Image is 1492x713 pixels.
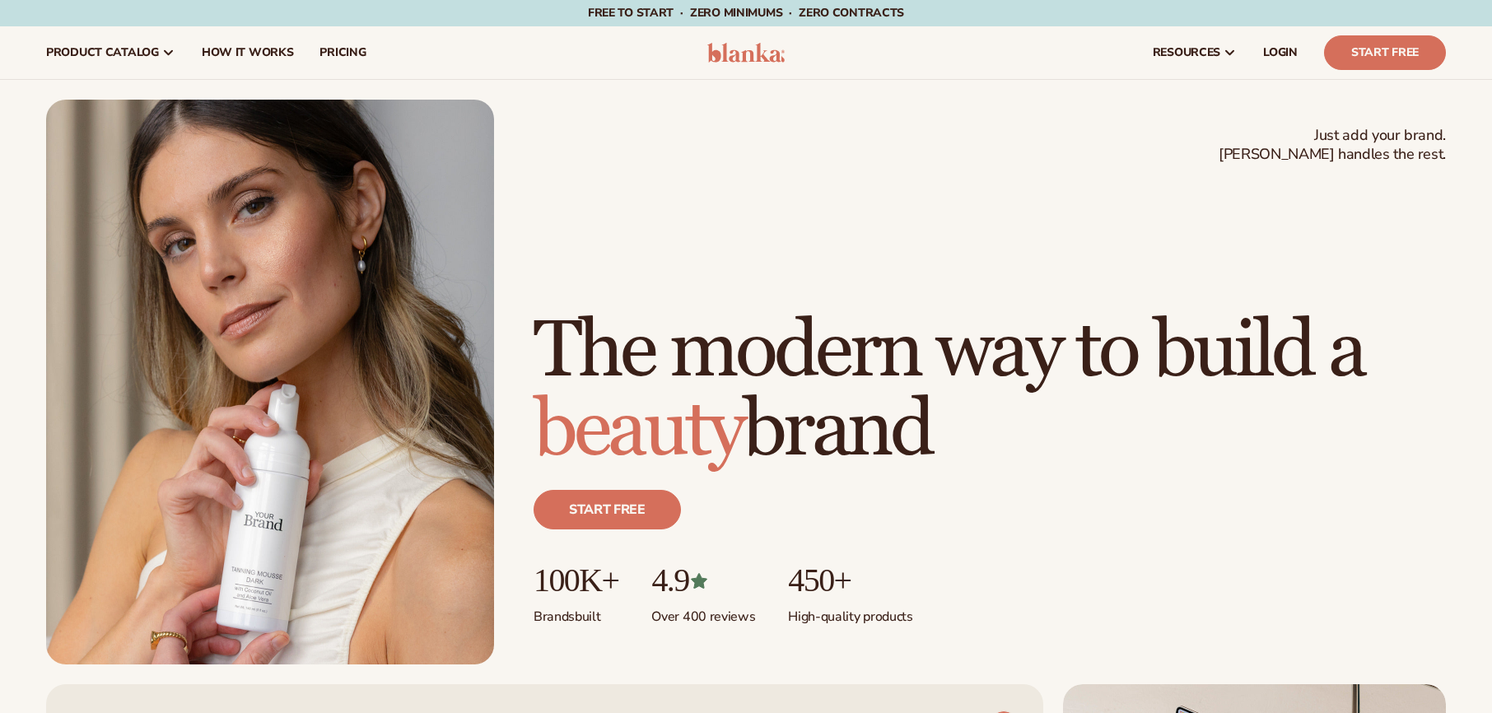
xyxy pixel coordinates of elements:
[33,26,189,79] a: product catalog
[651,562,755,599] p: 4.9
[534,562,618,599] p: 100K+
[651,599,755,626] p: Over 400 reviews
[534,382,743,478] span: beauty
[534,599,618,626] p: Brands built
[788,599,912,626] p: High-quality products
[319,46,366,59] span: pricing
[1140,26,1250,79] a: resources
[534,490,681,529] a: Start free
[788,562,912,599] p: 450+
[189,26,307,79] a: How It Works
[46,100,494,664] img: Female holding tanning mousse.
[46,46,159,59] span: product catalog
[1219,126,1446,165] span: Just add your brand. [PERSON_NAME] handles the rest.
[202,46,294,59] span: How It Works
[707,43,786,63] img: logo
[1324,35,1446,70] a: Start Free
[534,312,1446,470] h1: The modern way to build a brand
[306,26,379,79] a: pricing
[1263,46,1298,59] span: LOGIN
[1250,26,1311,79] a: LOGIN
[1153,46,1220,59] span: resources
[588,5,904,21] span: Free to start · ZERO minimums · ZERO contracts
